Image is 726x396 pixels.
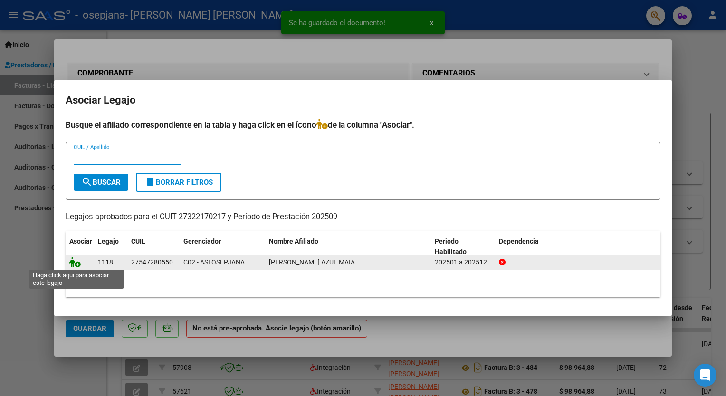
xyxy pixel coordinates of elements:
datatable-header-cell: Asociar [66,231,94,263]
span: Borrar Filtros [144,178,213,187]
datatable-header-cell: Legajo [94,231,127,263]
div: Open Intercom Messenger [694,364,716,387]
datatable-header-cell: CUIL [127,231,180,263]
span: CUIL [131,237,145,245]
div: 1 registros [66,273,660,297]
mat-icon: search [81,176,93,188]
datatable-header-cell: Nombre Afiliado [265,231,431,263]
p: Legajos aprobados para el CUIT 27322170217 y Período de Prestación 202509 [66,211,660,223]
span: C02 - ASI OSEPJANA [183,258,245,266]
span: Periodo Habilitado [435,237,467,256]
datatable-header-cell: Dependencia [495,231,661,263]
h2: Asociar Legajo [66,91,660,109]
div: 27547280550 [131,257,173,268]
button: Borrar Filtros [136,173,221,192]
datatable-header-cell: Periodo Habilitado [431,231,495,263]
datatable-header-cell: Gerenciador [180,231,265,263]
span: Asociar [69,237,92,245]
mat-icon: delete [144,176,156,188]
span: Nombre Afiliado [269,237,318,245]
button: Buscar [74,174,128,191]
span: RODRIGUEZ AZUL MAIA [269,258,355,266]
span: Legajo [98,237,119,245]
span: Buscar [81,178,121,187]
div: 202501 a 202512 [435,257,491,268]
h4: Busque el afiliado correspondiente en la tabla y haga click en el ícono de la columna "Asociar". [66,119,660,131]
span: Gerenciador [183,237,221,245]
span: Dependencia [499,237,539,245]
span: 1118 [98,258,113,266]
